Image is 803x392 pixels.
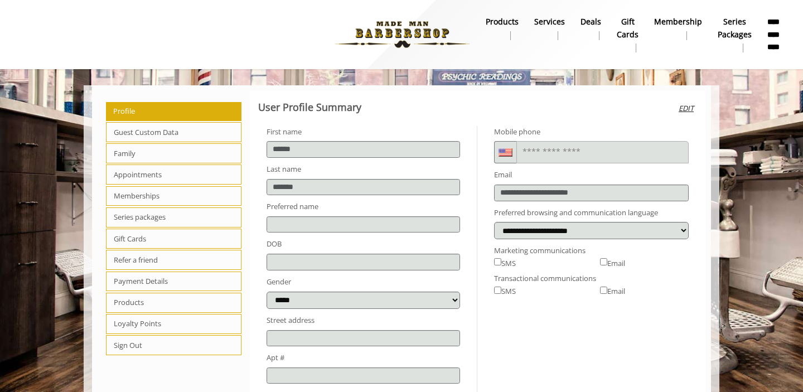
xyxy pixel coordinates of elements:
a: Series packagesSeries packages [710,14,760,55]
a: MembershipMembership [646,14,710,43]
b: products [486,16,519,28]
b: Membership [654,16,702,28]
b: Deals [581,16,601,28]
b: Series packages [718,16,752,41]
span: Appointments [106,164,241,185]
span: Family [106,143,241,163]
img: Made Man Barbershop logo [326,4,479,65]
b: Services [534,16,565,28]
span: Gift Cards [106,229,241,249]
span: Products [106,293,241,313]
span: Series packages [106,207,241,228]
span: Profile [106,102,241,121]
span: Payment Details [106,272,241,292]
b: User Profile Summary [258,100,361,114]
b: gift cards [617,16,638,41]
a: Gift cardsgift cards [609,14,646,55]
span: Sign Out [106,335,241,355]
a: DealsDeals [573,14,609,43]
button: Edit user profile [675,91,697,126]
i: Edit [679,103,694,114]
span: Loyalty Points [106,314,241,334]
a: Productsproducts [478,14,526,43]
span: Guest Custom Data [106,122,241,142]
span: Memberships [106,186,241,206]
a: ServicesServices [526,14,573,43]
span: Refer a friend [106,250,241,270]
